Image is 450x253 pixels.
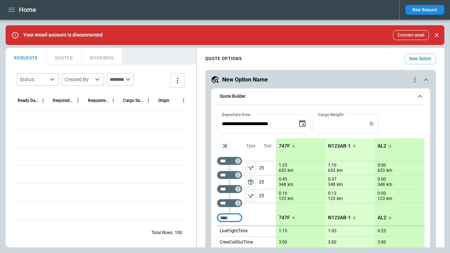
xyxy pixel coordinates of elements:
p: 348 [279,182,286,188]
p: km [386,168,392,174]
p: 0:16 [279,191,287,196]
p: 25 [259,175,276,189]
p: Your email account is disconnected [23,32,103,38]
div: Too short [217,214,242,222]
p: 3:00 [279,240,287,245]
p: N123AB-1 [328,215,351,221]
p: 0:00 [378,191,386,196]
span: Type of sector [245,191,256,201]
p: 1:15 [279,228,287,234]
p: 0:25 [378,228,386,234]
button: Cargo Summary column menu [144,96,153,105]
button: Quote Builder [217,89,424,105]
button: Required Date & Time (UTC+03:00) column menu [73,96,83,105]
button: New Request [405,5,444,15]
p: CrewCallOutTime [220,239,253,245]
div: Requested Route [88,98,109,103]
p: 747F [279,143,290,149]
p: km [386,182,392,188]
button: Close [432,30,442,40]
button: BOOKINGS [82,48,122,65]
p: N123AB-1 [328,143,351,149]
button: Choose date, selected date is Sep 8, 2025 [295,117,309,131]
h5: New Option Name [222,76,268,84]
p: 0:00 [378,177,386,182]
p: 25 [259,189,276,203]
p: 348 [328,182,335,188]
div: dismiss [432,27,442,43]
h6: Quote Builder [220,94,245,99]
button: Requested Route column menu [109,96,118,105]
span: Type of sector [245,177,256,187]
p: 0:45 [279,177,287,182]
button: REQUESTS [6,48,46,65]
span: package_2 [247,179,254,186]
p: 3:00 [328,240,336,245]
p: Total Rows: [152,230,173,236]
p: km [288,182,294,188]
button: left aligned [245,191,256,201]
span: Aircraft selection [220,141,230,151]
div: Too short [217,171,242,179]
p: 1:10 [328,163,336,168]
p: 123 [328,196,335,202]
label: Cargo Weight [318,111,343,117]
p: Taxi [264,143,271,149]
p: 0:37 [328,177,336,182]
p: km [288,196,294,202]
p: 348 [378,182,385,188]
h1: Home [19,6,36,14]
span: Type of sector [245,163,256,173]
button: New Option [405,53,436,64]
div: quote-option-actions [411,76,419,84]
p: 123 [279,196,286,202]
div: Status [20,76,48,83]
div: Cargo Summary [123,98,144,103]
div: Too short [217,185,242,193]
p: km [386,196,392,202]
p: 25 [259,161,276,175]
button: Ready Date & Time (UTC+03:00) column menu [38,96,47,105]
p: 1:25 [279,163,287,168]
div: Too short [217,157,242,165]
p: km [337,196,343,202]
p: km [288,168,294,174]
p: 653 [328,168,335,174]
div: Created By [65,76,93,83]
p: 1:05 [328,228,336,234]
p: 3:00 [378,240,386,245]
button: left aligned [245,163,256,173]
div: Ready Date & Time (UTC+03:00) [18,98,38,103]
p: LiveFlightTime [220,228,247,234]
p: Type [246,143,255,149]
button: Origin column menu [179,96,188,105]
p: km [337,168,343,174]
p: 653 [378,168,385,174]
p: AL2 [378,143,386,149]
p: 653 [279,168,286,174]
button: New Option Namequote-option-actions [211,76,430,84]
button: left aligned [245,177,256,187]
p: 0:00 [378,163,386,168]
p: 0:13 [328,191,336,196]
div: Origin [158,98,169,103]
p: 747F [279,215,290,221]
p: 100 [175,230,182,236]
button: Connect email [393,30,429,40]
label: Departure time [222,111,251,117]
h4: QUOTE OPTIONS [205,57,242,60]
p: lb [370,121,374,127]
div: Too short [217,199,242,207]
p: 123 [378,196,385,202]
p: AL2 [378,215,386,221]
p: km [337,182,343,188]
div: Required Date & Time (UTC+03:00) [53,98,73,103]
button: QUOTES [46,48,82,65]
button: more [170,73,185,88]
